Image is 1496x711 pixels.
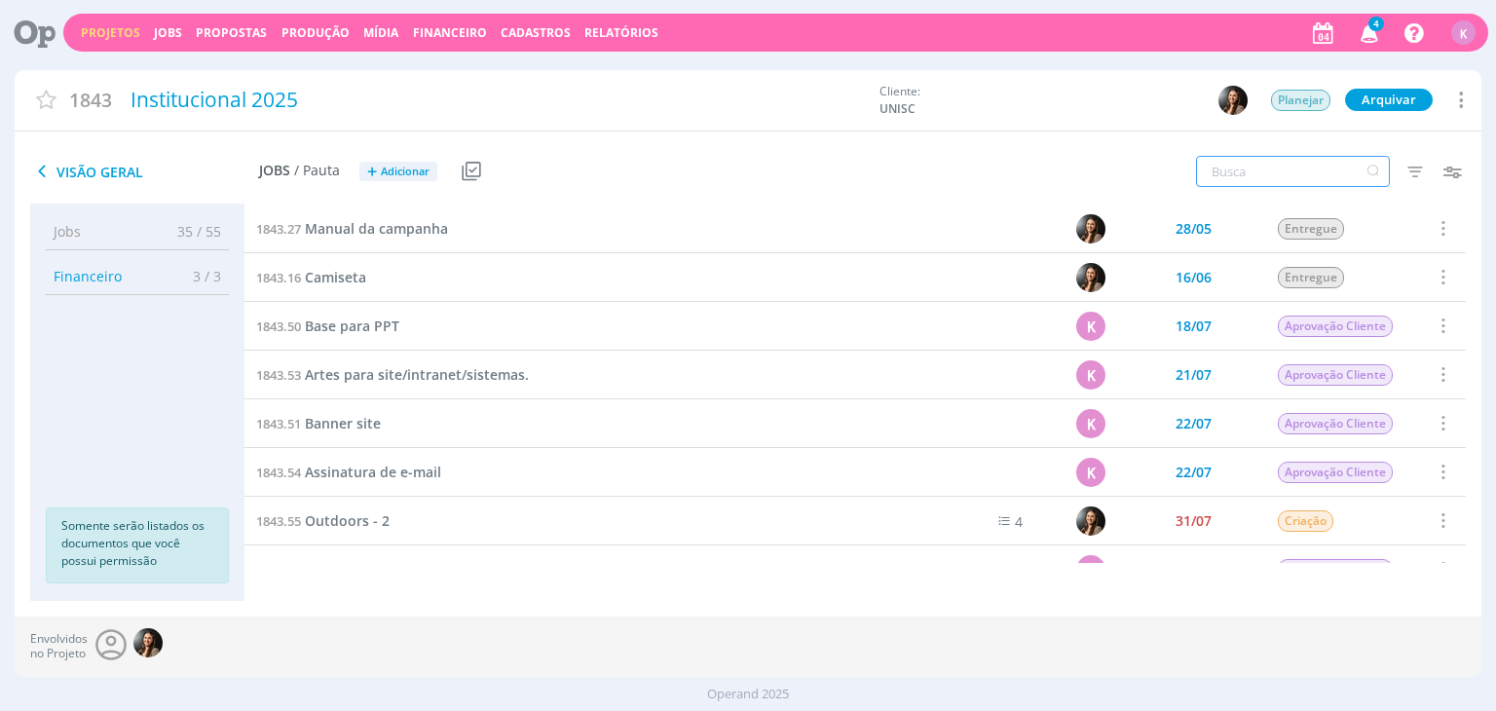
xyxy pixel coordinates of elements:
button: Propostas [190,25,273,41]
a: 1843.53Artes para site/intranet/sistemas. [256,364,529,386]
button: Planejar [1270,89,1331,112]
span: 1843.52 [256,561,301,579]
span: 1843 [69,86,112,114]
span: Conteúdos Agosto [305,560,429,579]
div: 31/07 [1176,514,1212,528]
span: Visão Geral [30,160,259,183]
span: Aprovação Cliente [1279,559,1394,580]
span: 1843.16 [256,269,301,286]
div: K [1077,360,1106,390]
span: Aprovação Cliente [1279,462,1394,483]
div: K [1077,409,1106,438]
div: Institucional 2025 [124,78,871,123]
span: 35 / 55 [163,221,221,242]
a: Financeiro [413,24,487,41]
button: 4 [1348,16,1388,51]
span: Manual da campanha [305,219,448,238]
a: 1843.52Conteúdos Agosto [256,559,429,580]
button: Arquivar [1345,89,1433,111]
span: Entregue [1279,218,1345,240]
div: 16/06 [1176,271,1212,284]
span: 1843.50 [256,318,301,335]
span: + [367,162,377,182]
p: Somente serão listados os documentos que você possui permissão [61,517,213,570]
span: UNISC [879,100,1026,118]
button: Projetos [75,25,146,41]
img: B [1218,86,1248,115]
img: B [1077,506,1106,536]
a: Projetos [81,24,140,41]
button: Relatórios [579,25,664,41]
span: 1843.51 [256,415,301,432]
span: Aprovação Cliente [1279,364,1394,386]
a: 1843.50Base para PPT [256,316,399,337]
span: Banner site [305,414,381,432]
span: 4 [1368,17,1384,31]
div: 22/07 [1176,417,1212,430]
button: Jobs [148,25,188,41]
div: 21/07 [1176,368,1212,382]
a: 1843.51Banner site [256,413,381,434]
span: Propostas [196,24,267,41]
img: B [133,628,163,657]
span: 4 [1016,512,1024,531]
div: K [1451,20,1476,45]
img: B [1077,214,1106,243]
a: 1843.54Assinatura de e-mail [256,462,441,483]
span: 1843.27 [256,220,301,238]
span: Criação [1279,510,1334,532]
div: K [1077,555,1106,584]
span: Aprovação Cliente [1279,316,1394,337]
input: Busca [1196,156,1390,187]
span: Assinatura de e-mail [305,463,441,481]
div: Cliente: [879,83,1226,118]
span: 1843.53 [256,366,301,384]
span: Camiseta [305,268,366,286]
button: +Adicionar [359,162,437,182]
a: 1843.55Outdoors - 2 [256,510,390,532]
span: Entregue [1279,267,1345,288]
button: Mídia [357,25,404,41]
a: 1843.27Manual da campanha [256,218,448,240]
span: Aprovação Cliente [1279,413,1394,434]
button: B [1217,85,1249,116]
button: Produção [276,25,355,41]
span: Financeiro [54,266,122,286]
button: Financeiro [407,25,493,41]
span: Artes para site/intranet/sistemas. [305,365,529,384]
span: Envolvidos no Projeto [30,632,88,660]
div: 22/07 [1176,466,1212,479]
div: 28/05 [1176,222,1212,236]
span: 1843.54 [256,464,301,481]
a: Relatórios [584,24,658,41]
span: Planejar [1271,90,1330,111]
span: Jobs [54,221,81,242]
button: Cadastros [495,25,577,41]
div: K [1077,458,1106,487]
a: Jobs [154,24,182,41]
a: Produção [281,24,350,41]
img: B [1077,263,1106,292]
button: K [1450,16,1477,50]
span: Adicionar [381,166,430,178]
a: Mídia [363,24,398,41]
span: Outdoors - 2 [305,511,390,530]
span: 1843.55 [256,512,301,530]
a: 1843.16Camiseta [256,267,366,288]
div: K [1077,312,1106,341]
span: Base para PPT [305,317,399,335]
div: 18/07 [1176,319,1212,333]
span: / Pauta [294,163,340,179]
span: Jobs [259,163,290,179]
span: Cadastros [501,24,571,41]
span: 3 / 3 [178,266,221,286]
